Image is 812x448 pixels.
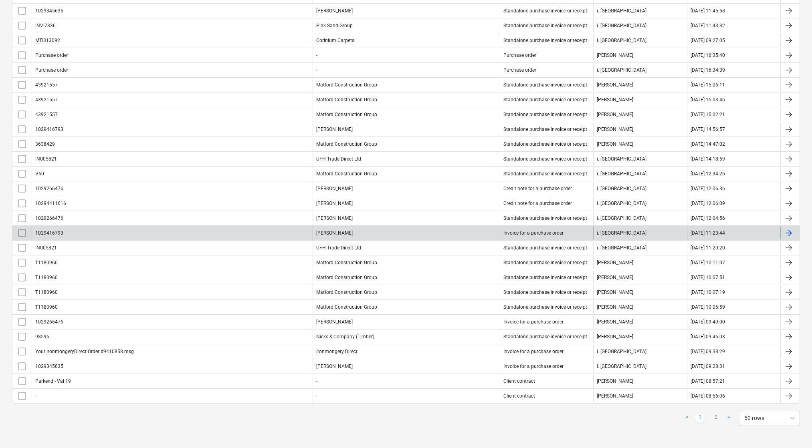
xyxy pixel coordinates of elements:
div: [DATE] 08:57:21 [691,378,725,384]
div: Nicks & Company (Timber) [313,330,500,343]
div: 1029266476 [35,319,63,325]
div: Invoice for a purchase order [503,230,564,236]
div: [PERSON_NAME] [593,301,687,313]
div: Standalone purchase invoice or receipt [503,215,587,221]
div: Client contract [503,393,535,399]
div: Purchase order [503,67,536,73]
a: Next page [724,413,733,423]
div: 10294411616 [35,201,66,206]
div: 43921557 [35,97,58,102]
div: [DATE] 10:07:51 [691,275,725,280]
div: [DATE] 11:23:44 [691,230,725,236]
div: [DATE] 09:49:00 [691,319,725,325]
div: [PERSON_NAME] [313,182,500,195]
div: i. [GEOGRAPHIC_DATA] [593,34,687,47]
div: [DATE] 15:03:46 [691,97,725,102]
div: 43921557 [35,112,58,117]
div: [PERSON_NAME] [593,390,687,402]
div: [DATE] 09:46:03 [691,334,725,340]
div: Standalone purchase invoice or receipt [503,171,587,177]
div: 1029345635 [35,8,63,14]
div: - [316,378,317,384]
div: Invoice for a purchase order [503,349,564,354]
div: Standalone purchase invoice or receipt [503,127,587,132]
div: [DATE] 16:35:40 [691,52,725,58]
div: Matford Construction Group [313,138,500,151]
div: [DATE] 10:06:59 [691,304,725,310]
div: i. [GEOGRAPHIC_DATA] [593,360,687,373]
div: 1029416793 [35,230,63,236]
div: i. [GEOGRAPHIC_DATA] [593,4,687,17]
div: [PERSON_NAME] [593,123,687,136]
div: Matford Construction Group [313,256,500,269]
div: [DATE] 12:06:09 [691,201,725,206]
div: 1029416793 [35,127,63,132]
div: T1180960 [35,260,58,265]
div: [PERSON_NAME] [313,360,500,373]
div: Matford Construction Group [313,78,500,91]
div: Purchase order [503,52,536,58]
div: i. [GEOGRAPHIC_DATA] [593,241,687,254]
div: [PERSON_NAME] [313,227,500,239]
div: i. [GEOGRAPHIC_DATA] [593,227,687,239]
div: Standalone purchase invoice or receipt [503,289,587,295]
div: [DATE] 14:56:57 [691,127,725,132]
div: Invoice for a purchase order [503,364,564,369]
div: Matford Construction Group [313,108,500,121]
div: [PERSON_NAME] [313,123,500,136]
div: i. [GEOGRAPHIC_DATA] [593,182,687,195]
div: T1180960 [35,289,58,295]
div: Standalone purchase invoice or receipt [503,245,587,251]
div: Matford Construction Group [313,286,500,299]
div: 1029345635 [35,364,63,369]
div: [PERSON_NAME] [593,286,687,299]
div: [DATE] 12:34:26 [691,171,725,177]
div: [PERSON_NAME] [593,315,687,328]
div: 1029266476 [35,215,63,221]
div: Standalone purchase invoice or receipt [503,97,587,102]
div: [PERSON_NAME] [593,108,687,121]
div: i. [GEOGRAPHIC_DATA] [593,167,687,180]
div: - [316,52,317,58]
div: T1180960 [35,304,58,310]
div: [DATE] 14:18:59 [691,156,725,162]
a: Page 2 [711,413,721,423]
div: [PERSON_NAME] [313,212,500,225]
div: i. [GEOGRAPHIC_DATA] [593,345,687,358]
div: Your IronmongeryDirect Order #9410858.msg [35,349,134,354]
div: [PERSON_NAME] [593,330,687,343]
div: Standalone purchase invoice or receipt [503,38,587,43]
div: Credit note for a purchase order [503,201,572,206]
div: UFH Trade Direct Ltd [313,241,500,254]
div: 3638429 [35,141,55,147]
div: [DATE] 09:28:31 [691,364,725,369]
div: [DATE] 11:20:20 [691,245,725,251]
a: Page 1 is your current page [695,413,705,423]
div: [DATE] 09:38:29 [691,349,725,354]
div: - [35,393,36,399]
div: Credit note for a purchase order [503,186,572,191]
div: - [316,393,317,399]
div: i. [GEOGRAPHIC_DATA] [593,197,687,210]
div: [DATE] 08:56:06 [691,393,725,399]
div: i. [GEOGRAPHIC_DATA] [593,153,687,165]
div: [PERSON_NAME] [593,375,687,388]
div: [DATE] 10:11:07 [691,260,725,265]
div: MTI313092 [35,38,60,43]
div: Matford Construction Group [313,301,500,313]
div: [PERSON_NAME] [593,49,687,62]
div: Standalone purchase invoice or receipt [503,112,587,117]
div: Matford Construction Group [313,167,500,180]
div: [DATE] 15:06:11 [691,82,725,88]
div: [PERSON_NAME] [593,138,687,151]
div: 1029266476 [35,186,63,191]
div: Standalone purchase invoice or receipt [503,304,587,310]
div: Standalone purchase invoice or receipt [503,82,587,88]
div: IN005821 [35,245,57,251]
div: Corinium Carpets [313,34,500,47]
div: [PERSON_NAME] [313,4,500,17]
div: V60 [35,171,44,177]
div: Matford Construction Group [313,271,500,284]
div: UFH Trade Direct Ltd [313,153,500,165]
div: [DATE] 11:43:32 [691,23,725,28]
